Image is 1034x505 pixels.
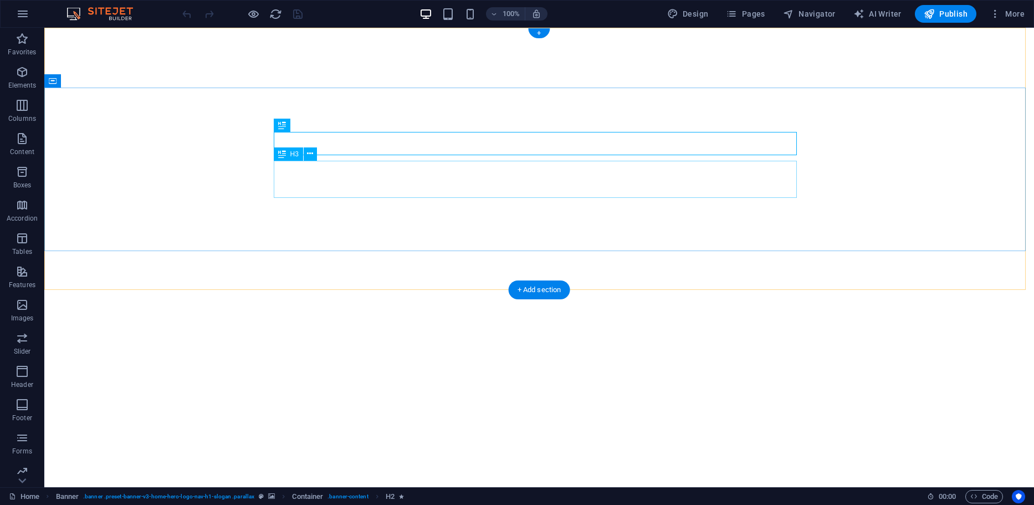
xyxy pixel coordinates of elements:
[486,7,525,21] button: 100%
[531,9,541,19] i: On resize automatically adjust zoom level to fit chosen device.
[269,7,282,21] button: reload
[11,380,33,389] p: Header
[528,28,550,38] div: +
[11,314,34,323] p: Images
[970,490,998,503] span: Code
[269,8,282,21] i: Reload page
[9,280,35,289] p: Features
[64,7,147,21] img: Editor Logo
[783,8,836,19] span: Navigator
[849,5,906,23] button: AI Writer
[1012,490,1025,503] button: Usercentrics
[14,347,31,356] p: Slider
[509,280,570,299] div: + Add section
[939,490,956,503] span: 00 00
[259,493,264,499] i: This element is a customizable preset
[985,5,1029,23] button: More
[721,5,769,23] button: Pages
[12,447,32,456] p: Forms
[7,214,38,223] p: Accordion
[8,48,36,57] p: Favorites
[247,7,260,21] button: Click here to leave preview mode and continue editing
[399,493,404,499] i: Element contains an animation
[56,490,405,503] nav: breadcrumb
[12,247,32,256] p: Tables
[503,7,520,21] h6: 100%
[8,114,36,123] p: Columns
[8,81,37,90] p: Elements
[83,490,254,503] span: . banner .preset-banner-v3-home-hero-logo-nav-h1-slogan .parallax
[9,490,39,503] a: Click to cancel selection. Double-click to open Pages
[915,5,976,23] button: Publish
[268,493,275,499] i: This element contains a background
[946,492,948,501] span: :
[924,8,968,19] span: Publish
[292,490,323,503] span: Click to select. Double-click to edit
[663,5,713,23] button: Design
[853,8,902,19] span: AI Writer
[779,5,840,23] button: Navigator
[56,490,79,503] span: Click to select. Double-click to edit
[290,151,299,157] span: H3
[726,8,765,19] span: Pages
[386,490,395,503] span: Click to select. Double-click to edit
[663,5,713,23] div: Design (Ctrl+Alt+Y)
[10,147,34,156] p: Content
[990,8,1025,19] span: More
[927,490,956,503] h6: Session time
[965,490,1003,503] button: Code
[667,8,709,19] span: Design
[327,490,368,503] span: . banner-content
[13,181,32,190] p: Boxes
[12,414,32,422] p: Footer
